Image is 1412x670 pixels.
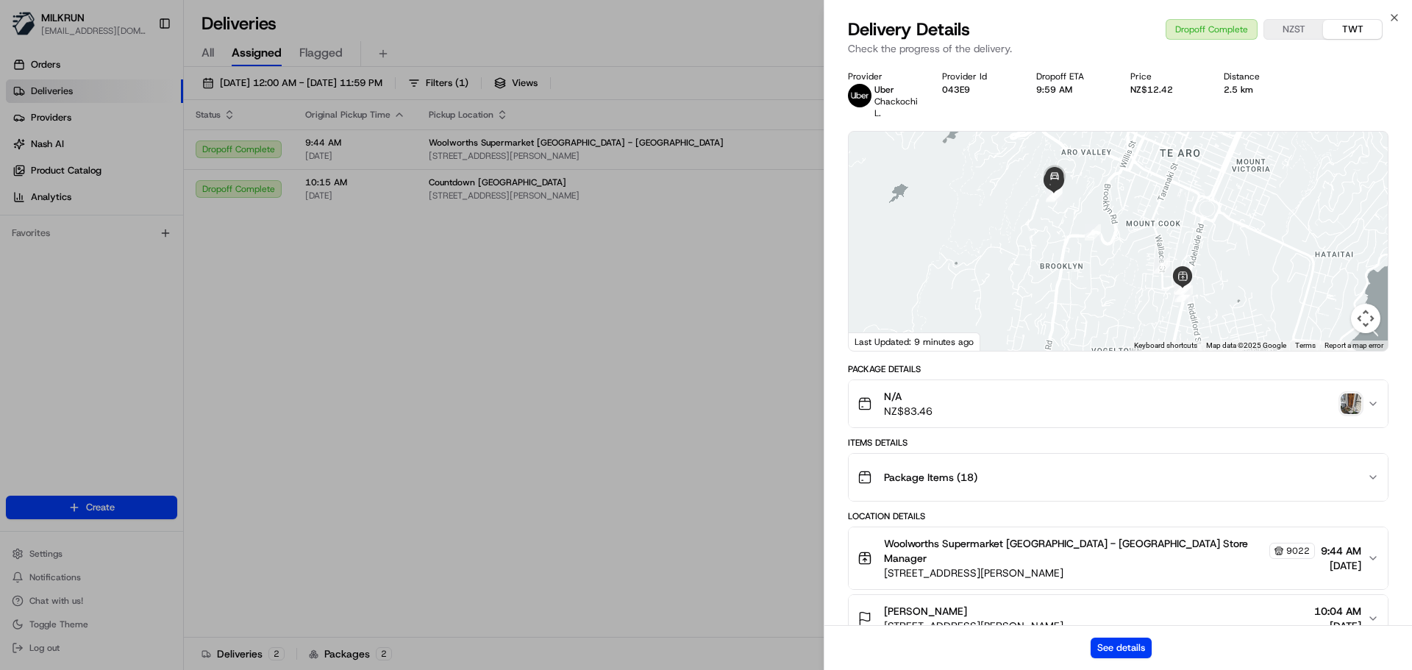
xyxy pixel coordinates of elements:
button: NZST [1264,20,1323,39]
button: Map camera controls [1351,304,1380,333]
img: photo_proof_of_delivery image [1341,393,1361,414]
img: Google [852,332,901,351]
a: Terms (opens in new tab) [1295,341,1316,349]
a: Open this area in Google Maps (opens a new window) [852,332,901,351]
div: Last Updated: 9 minutes ago [849,332,980,351]
button: Keyboard shortcuts [1134,341,1197,351]
span: 10:04 AM [1314,604,1361,619]
div: 2.5 km [1224,84,1294,96]
span: Package Items ( 18 ) [884,470,977,485]
div: Provider Id [942,71,1013,82]
button: TWT [1323,20,1382,39]
img: uber-new-logo.jpeg [848,84,871,107]
div: 2 [1174,286,1191,302]
div: 6 [1085,224,1101,240]
div: Location Details [848,510,1388,522]
button: [PERSON_NAME][STREET_ADDRESS][PERSON_NAME]10:04 AM[DATE] [849,595,1388,642]
button: Woolworths Supermarket [GEOGRAPHIC_DATA] - [GEOGRAPHIC_DATA] Store Manager9022[STREET_ADDRESS][PE... [849,527,1388,589]
span: [DATE] [1321,558,1361,573]
span: Delivery Details [848,18,970,41]
div: Provider [848,71,919,82]
button: 043E9 [942,84,970,96]
div: Dropoff ETA [1036,71,1107,82]
div: 1 [1177,285,1193,302]
span: N/A [884,389,933,404]
span: NZ$83.46 [884,404,933,418]
a: Report a map error [1324,341,1383,349]
p: Check the progress of the delivery. [848,41,1388,56]
div: Package Details [848,363,1388,375]
span: [DATE] [1314,619,1361,633]
button: N/ANZ$83.46photo_proof_of_delivery image [849,380,1388,427]
div: 9:59 AM [1036,84,1107,96]
span: Woolworths Supermarket [GEOGRAPHIC_DATA] - [GEOGRAPHIC_DATA] Store Manager [884,536,1266,566]
span: [PERSON_NAME] [884,604,967,619]
button: See details [1091,638,1152,658]
span: Uber [874,84,894,96]
div: 5 [1154,257,1170,274]
span: Map data ©2025 Google [1206,341,1286,349]
div: NZ$12.42 [1130,84,1201,96]
button: Package Items (18) [849,454,1388,501]
div: Distance [1224,71,1294,82]
span: 9:44 AM [1321,544,1361,558]
div: Price [1130,71,1201,82]
span: [STREET_ADDRESS][PERSON_NAME] [884,619,1063,633]
div: 7 [1046,186,1062,202]
span: [STREET_ADDRESS][PERSON_NAME] [884,566,1315,580]
span: 9022 [1286,545,1310,557]
span: Chackochi L. [874,96,918,119]
div: Items Details [848,437,1388,449]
